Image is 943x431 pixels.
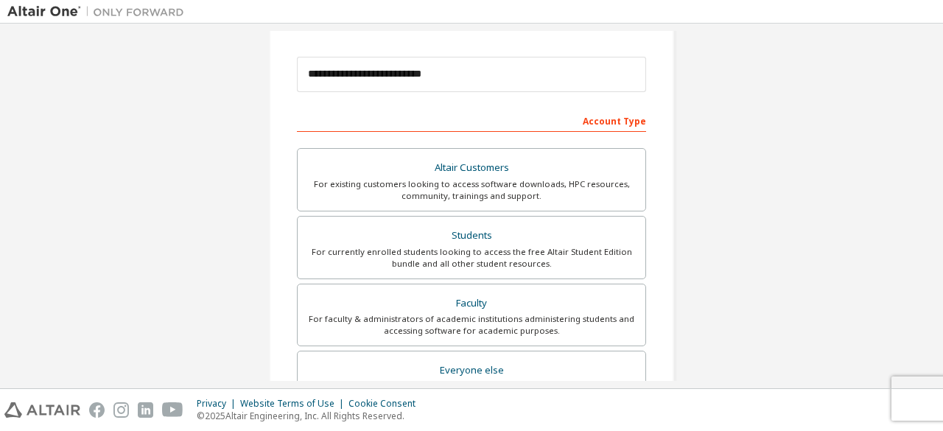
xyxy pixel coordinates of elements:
img: youtube.svg [162,402,183,418]
div: Altair Customers [306,158,637,178]
img: linkedin.svg [138,402,153,418]
div: Faculty [306,293,637,314]
div: Everyone else [306,360,637,381]
img: Altair One [7,4,192,19]
div: Account Type [297,108,646,132]
p: © 2025 Altair Engineering, Inc. All Rights Reserved. [197,410,424,422]
div: Privacy [197,398,240,410]
img: instagram.svg [113,402,129,418]
div: For faculty & administrators of academic institutions administering students and accessing softwa... [306,313,637,337]
div: Cookie Consent [348,398,424,410]
div: Website Terms of Use [240,398,348,410]
div: For existing customers looking to access software downloads, HPC resources, community, trainings ... [306,178,637,202]
img: altair_logo.svg [4,402,80,418]
div: For currently enrolled students looking to access the free Altair Student Edition bundle and all ... [306,246,637,270]
img: facebook.svg [89,402,105,418]
div: Students [306,225,637,246]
